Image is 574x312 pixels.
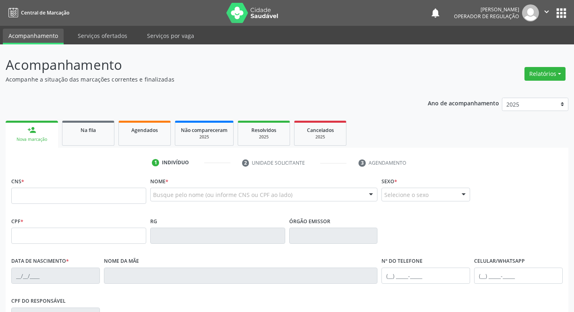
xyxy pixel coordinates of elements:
input: (__) _____-_____ [381,268,470,284]
a: Serviços ofertados [72,29,133,43]
span: Central de Marcação [21,9,69,16]
span: Busque pelo nome (ou informe CNS ou CPF ao lado) [153,191,292,199]
button: Relatórios [524,67,566,81]
label: Sexo [381,175,397,188]
span: Cancelados [307,127,334,134]
input: __/__/____ [11,268,100,284]
div: 1 [152,159,159,166]
span: Selecione o sexo [384,191,429,199]
label: CPF [11,215,23,228]
p: Ano de acompanhamento [428,98,499,108]
label: CNS [11,175,24,188]
label: Órgão emissor [289,215,330,228]
i:  [542,7,551,16]
div: [PERSON_NAME] [454,6,519,13]
div: Indivíduo [162,159,189,166]
label: Nome [150,175,168,188]
p: Acompanhamento [6,55,400,75]
div: 2025 [244,134,284,140]
input: (__) _____-_____ [474,268,563,284]
span: Agendados [131,127,158,134]
a: Central de Marcação [6,6,69,19]
button:  [539,4,554,21]
label: CPF do responsável [11,295,66,308]
img: img [522,4,539,21]
label: Nº do Telefone [381,255,423,268]
label: Data de nascimento [11,255,69,268]
span: Na fila [81,127,96,134]
div: Nova marcação [11,136,52,142]
div: person_add [27,126,36,134]
span: Não compareceram [181,127,228,134]
label: Nome da mãe [104,255,139,268]
p: Acompanhe a situação das marcações correntes e finalizadas [6,75,400,84]
a: Acompanhamento [3,29,64,44]
label: Celular/WhatsApp [474,255,525,268]
label: RG [150,215,157,228]
div: 2025 [181,134,228,140]
a: Serviços por vaga [141,29,200,43]
span: Resolvidos [251,127,276,134]
span: Operador de regulação [454,13,519,20]
button: apps [554,6,568,20]
div: 2025 [300,134,340,140]
button: notifications [430,7,441,19]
